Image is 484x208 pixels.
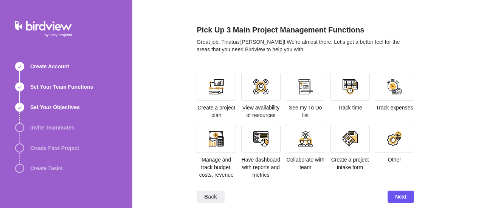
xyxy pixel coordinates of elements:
span: Back [204,192,217,201]
span: Have dashboard with reports and metrics [242,157,281,178]
span: Great job, Tinatua [PERSON_NAME]! We’re almost there. Let’s get a better feel for the areas that ... [197,39,400,52]
h2: Pick Up 3 Main Project Management Functions [197,25,414,38]
span: Back [197,191,224,203]
span: Create a project plan [197,105,235,118]
span: Create Tasks [30,165,63,172]
span: Track expenses [376,105,413,111]
span: Invite Teammates [30,124,74,131]
span: View availability of resources [242,105,280,118]
span: Manage and track budget, costs, revenue [199,157,234,178]
span: Other [388,157,401,163]
span: Next [388,191,414,203]
span: See my To Do list [289,105,322,118]
span: Create a project intake form [331,157,369,170]
span: Create Account [30,63,69,70]
span: Set Your Objectives [30,103,80,111]
span: Set Your Team Functions [30,83,93,91]
span: Next [395,192,406,201]
span: Collaborate with team [287,157,324,170]
span: Track time [338,105,362,111]
span: Create First Project [30,144,79,152]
